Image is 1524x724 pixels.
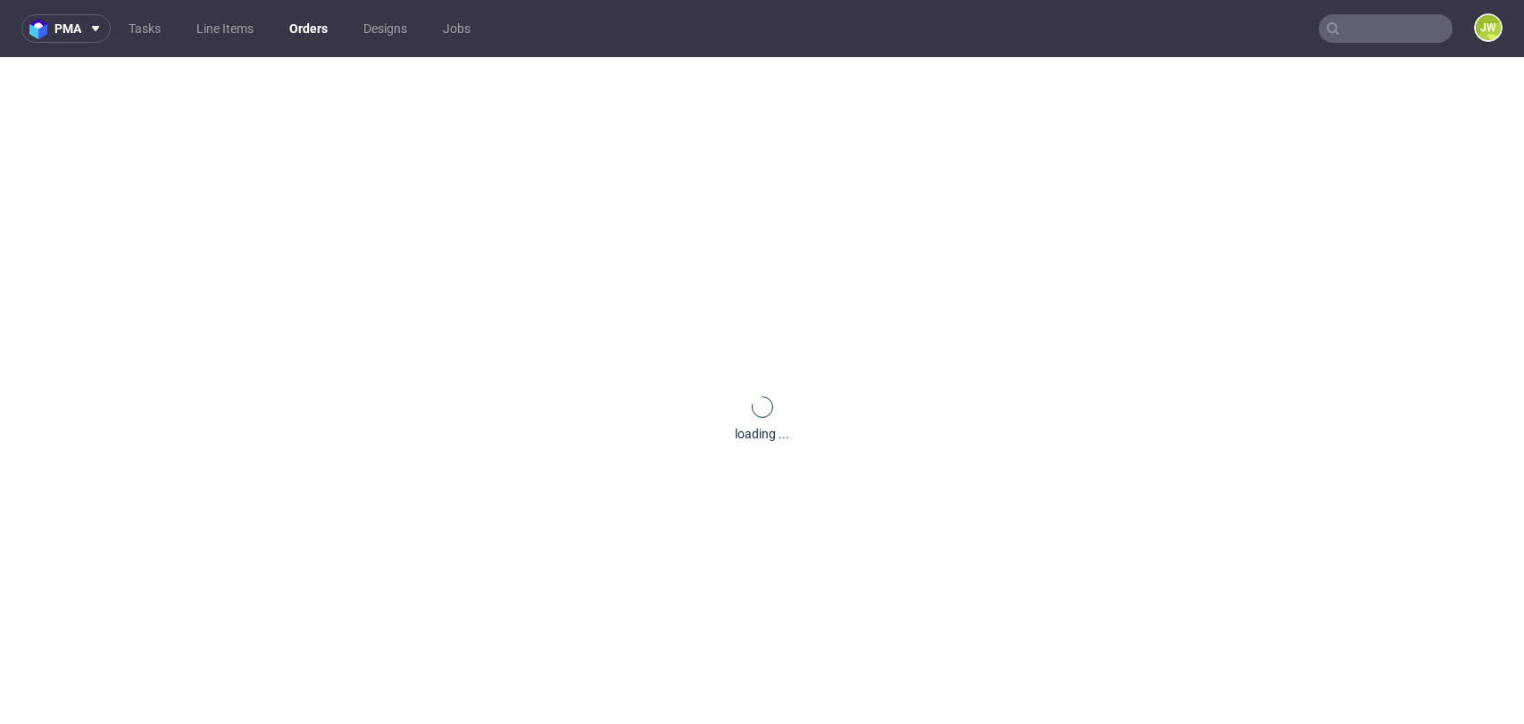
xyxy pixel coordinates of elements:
a: Tasks [118,14,171,43]
a: Line Items [186,14,264,43]
img: logo [29,19,54,39]
span: pma [54,22,81,35]
figcaption: JW [1476,15,1501,40]
a: Jobs [432,14,481,43]
button: pma [21,14,111,43]
a: Designs [353,14,418,43]
a: Orders [279,14,338,43]
div: loading ... [735,425,789,443]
